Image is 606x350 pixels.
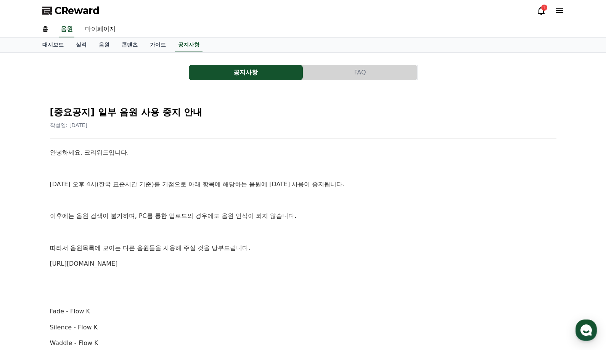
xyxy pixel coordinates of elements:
[79,21,122,37] a: 마이페이지
[541,5,547,11] div: 1
[50,338,556,348] p: Waddle - Flow K
[50,260,118,267] a: [URL][DOMAIN_NAME]
[50,306,556,316] p: Fade - Flow K
[189,65,303,80] button: 공지사항
[303,65,418,80] a: FAQ
[50,323,556,332] p: Silence - Flow K
[175,38,203,52] a: 공지사항
[98,242,146,261] a: 설정
[55,5,100,17] span: CReward
[42,5,100,17] a: CReward
[144,38,172,52] a: 가이드
[50,243,556,253] p: 따라서 음원목록에 보이는 다른 음원들을 사용해 주실 것을 당부드립니다.
[70,38,93,52] a: 실적
[50,179,556,189] p: [DATE] 오후 4시(한국 표준시간 기준)를 기점으로 아래 항목에 해당하는 음원에 [DATE] 사용이 중지됩니다.
[303,65,417,80] button: FAQ
[50,122,88,128] span: 작성일: [DATE]
[93,38,116,52] a: 음원
[36,21,55,37] a: 홈
[24,253,29,260] span: 홈
[2,242,50,261] a: 홈
[70,254,79,260] span: 대화
[116,38,144,52] a: 콘텐츠
[50,148,556,158] p: 안녕하세요, 크리워드입니다.
[50,106,556,118] h2: [중요공지] 일부 음원 사용 중지 안내
[50,242,98,261] a: 대화
[537,6,546,15] a: 1
[118,253,127,260] span: 설정
[59,21,74,37] a: 음원
[50,211,556,221] p: 이후에는 음원 검색이 불가하며, PC를 통한 업로드의 경우에도 음원 인식이 되지 않습니다.
[36,38,70,52] a: 대시보드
